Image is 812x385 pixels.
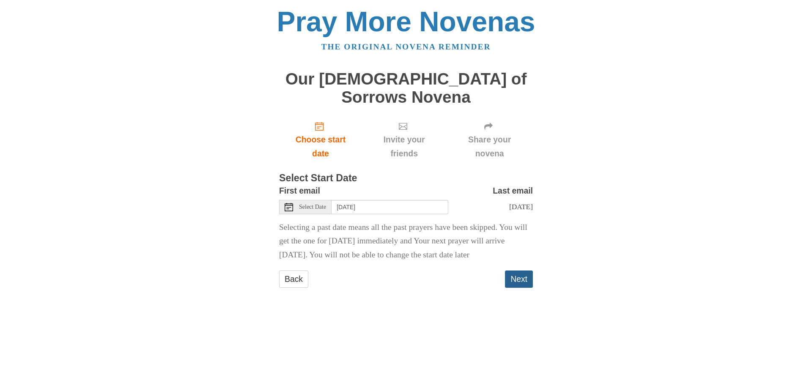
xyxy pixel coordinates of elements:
[279,221,533,262] p: Selecting a past date means all the past prayers have been skipped. You will get the one for [DAT...
[370,133,438,161] span: Invite your friends
[279,270,308,288] a: Back
[279,184,320,198] label: First email
[279,70,533,106] h1: Our [DEMOGRAPHIC_DATA] of Sorrows Novena
[446,115,533,165] div: Click "Next" to confirm your start date first.
[299,204,326,210] span: Select Date
[455,133,524,161] span: Share your novena
[279,173,533,184] h3: Select Start Date
[362,115,446,165] div: Click "Next" to confirm your start date first.
[279,115,362,165] a: Choose start date
[493,184,533,198] label: Last email
[321,42,491,51] a: The original novena reminder
[505,270,533,288] button: Next
[277,6,535,37] a: Pray More Novenas
[332,200,448,214] input: Use the arrow keys to pick a date
[509,202,533,211] span: [DATE]
[288,133,354,161] span: Choose start date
